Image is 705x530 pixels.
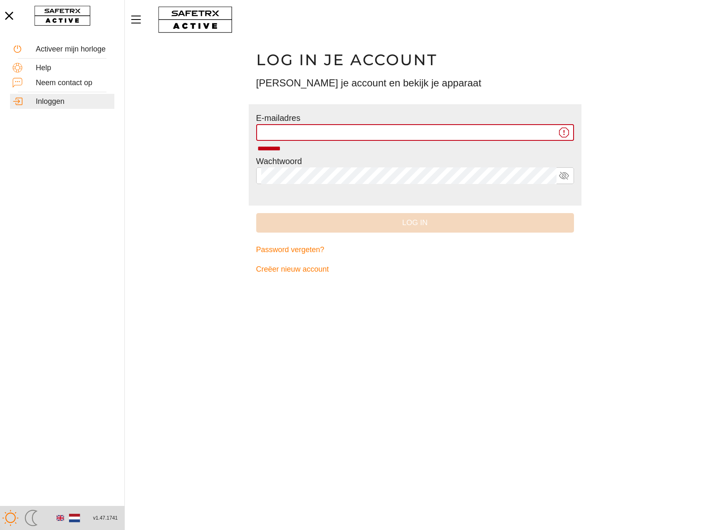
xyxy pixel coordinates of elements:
img: nl.svg [69,513,80,524]
button: Menu [129,11,150,28]
img: ModeLight.svg [2,510,19,526]
img: ModeDark.svg [23,510,40,526]
div: Help [36,64,112,73]
a: Creëer nieuw account [256,260,574,279]
span: Creëer nieuw account [256,263,329,276]
img: Help.svg [12,63,22,73]
div: Neem contact op [36,79,112,88]
div: Inloggen [36,97,112,106]
img: en.svg [57,514,64,522]
button: v1.47.1741 [88,511,123,525]
label: E-mailadres [256,113,301,123]
span: Password vergeten? [256,243,324,256]
h1: Log in je account [256,50,574,69]
button: Nederlands [67,511,82,525]
input: Open Keeper Popup [261,167,557,184]
span: Log in [263,216,567,229]
button: Engels [53,511,67,525]
label: Wachtwoord [256,157,302,166]
h3: [PERSON_NAME] je account en bekijk je apparaat [256,76,574,90]
a: Password vergeten? [256,240,574,260]
img: ContactUs.svg [12,78,22,88]
button: Log in [256,213,574,233]
span: v1.47.1741 [93,514,118,523]
div: Activeer mijn horloge [36,45,112,54]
